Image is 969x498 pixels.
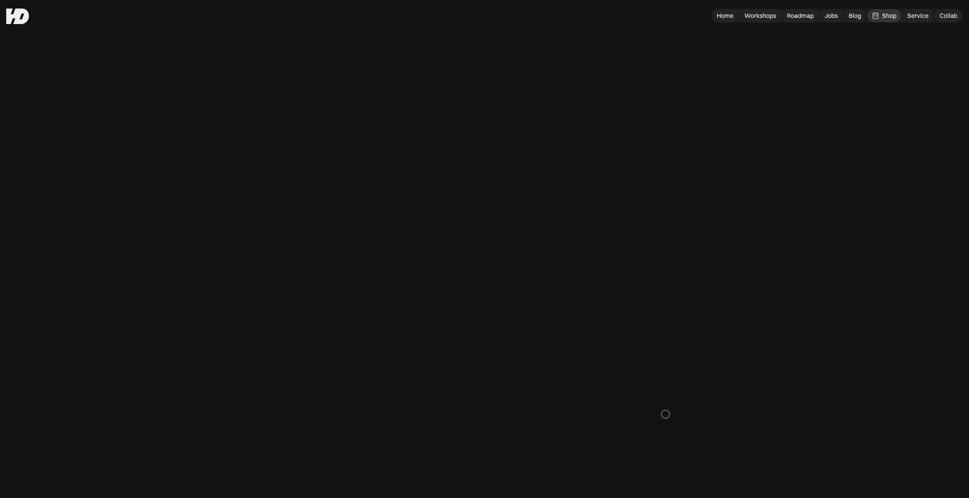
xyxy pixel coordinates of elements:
[782,9,818,22] a: Roadmap
[712,9,738,22] a: Home
[787,12,814,20] div: Roadmap
[740,9,781,22] a: Workshops
[882,12,896,20] div: Shop
[907,12,929,20] div: Service
[744,12,776,20] div: Workshops
[820,9,842,22] a: Jobs
[849,12,861,20] div: Blog
[717,12,733,20] div: Home
[903,9,933,22] a: Service
[825,12,838,20] div: Jobs
[844,9,866,22] a: Blog
[940,12,957,20] div: Collab
[935,9,962,22] a: Collab
[867,9,901,22] a: Shop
